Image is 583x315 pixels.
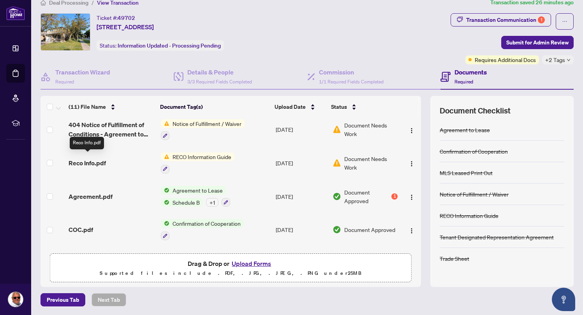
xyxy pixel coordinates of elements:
button: Open asap [552,288,575,311]
button: Logo [405,223,418,236]
button: Transaction Communication1 [451,13,551,27]
div: Confirmation of Cooperation [440,147,508,156]
span: 1/1 Required Fields Completed [319,79,384,85]
div: 1 [391,193,398,200]
img: Status Icon [161,152,169,161]
div: MLS Leased Print Out [440,168,493,177]
img: Logo [409,161,415,167]
button: Logo [405,123,418,136]
span: down [567,58,571,62]
button: Logo [405,190,418,203]
img: Status Icon [161,198,169,207]
img: Logo [409,228,415,234]
span: [STREET_ADDRESS] [97,22,154,32]
span: Document Needs Work [344,121,398,138]
span: Submit for Admin Review [506,36,569,49]
button: Status IconAgreement to LeaseStatus IconSchedule B+1 [161,186,230,207]
span: Upload Date [275,103,306,111]
div: Status: [97,40,224,51]
th: Document Tag(s) [157,96,271,118]
td: [DATE] [273,180,329,213]
div: Agreement to Lease [440,126,490,134]
h4: Details & People [187,67,252,77]
div: 1 [538,16,545,23]
button: Status IconConfirmation of Cooperation [161,219,244,240]
div: + 1 [206,198,218,207]
span: Status [331,103,347,111]
span: (11) File Name [69,103,106,111]
img: Document Status [333,192,341,201]
span: 3/3 Required Fields Completed [187,79,252,85]
button: Next Tab [92,293,126,306]
img: Document Status [333,125,341,134]
div: Transaction Communication [466,14,545,26]
img: Profile Icon [8,292,23,307]
div: Tenant Designated Representation Agreement [440,233,554,241]
h4: Commission [319,67,384,77]
img: Status Icon [161,219,169,228]
span: Schedule B [169,198,203,207]
span: +2 Tags [545,55,565,64]
span: Required [55,79,74,85]
th: Upload Date [271,96,328,118]
span: 404 Notice of Fulfillment of Conditions - Agreement to Lease - Residential Landlord - OREA_[DATE]... [69,120,154,139]
button: Status IconNotice of Fulfillment / Waiver [161,119,245,140]
span: Notice of Fulfillment / Waiver [169,119,245,128]
span: Agreement to Lease [169,186,226,195]
p: Supported files include .PDF, .JPG, .JPEG, .PNG under 25 MB [55,269,407,278]
button: Logo [405,157,418,169]
span: Agreement.pdf [69,192,113,201]
img: Logo [409,127,415,134]
td: [DATE] [273,213,329,246]
span: RECO Information Guide [169,152,234,161]
div: Trade Sheet [440,254,469,263]
th: (11) File Name [65,96,157,118]
span: Document Needs Work [344,154,398,172]
span: Required [454,79,473,85]
span: Drag & Drop orUpload FormsSupported files include .PDF, .JPG, .JPEG, .PNG under25MB [50,254,411,283]
img: IMG-W12335857_1.jpg [41,14,90,50]
button: Status IconRECO Information Guide [161,152,234,173]
span: Reco Info.pdf [69,158,106,168]
td: [DATE] [273,146,329,180]
div: Reco Info.pdf [70,137,104,149]
div: Notice of Fulfillment / Waiver [440,190,509,198]
th: Status [328,96,399,118]
img: Document Status [333,225,341,234]
img: Document Status [333,159,341,167]
span: Document Approved [344,188,390,205]
span: 49702 [118,14,135,21]
span: Document Approved [344,225,395,234]
button: Upload Forms [229,258,273,269]
span: Confirmation of Cooperation [169,219,244,228]
span: Document Checklist [440,105,511,116]
span: Drag & Drop or [188,258,273,269]
h4: Transaction Wizard [55,67,110,77]
span: Requires Additional Docs [475,55,536,64]
td: [DATE] [273,246,329,280]
div: Ticket #: [97,13,135,22]
img: logo [6,6,25,20]
td: [DATE] [273,113,329,147]
button: Submit for Admin Review [501,36,574,49]
h4: Documents [454,67,487,77]
span: Previous Tab [47,294,79,306]
button: Previous Tab [41,293,85,306]
span: COC.pdf [69,225,93,234]
img: Status Icon [161,119,169,128]
span: ellipsis [562,19,567,24]
div: RECO Information Guide [440,211,498,220]
img: Logo [409,194,415,200]
img: Status Icon [161,186,169,195]
span: Information Updated - Processing Pending [118,42,221,49]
